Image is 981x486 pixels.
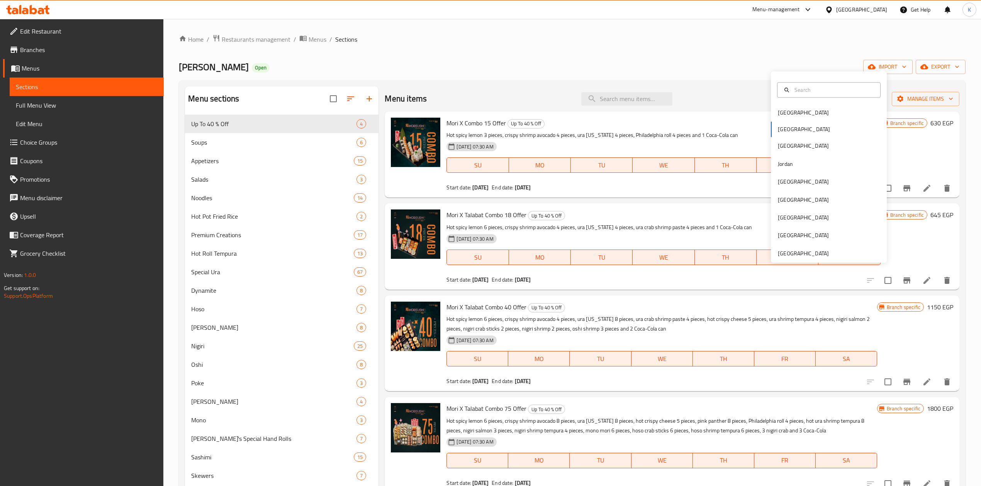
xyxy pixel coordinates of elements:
[252,64,270,71] span: Open
[188,93,239,105] h2: Menu sections
[880,272,896,289] span: Select to update
[778,213,829,222] div: [GEOGRAPHIC_DATA]
[492,376,513,386] span: End date:
[20,212,158,221] span: Upsell
[698,252,754,263] span: TH
[354,267,366,277] div: items
[760,160,815,171] span: FR
[571,157,633,173] button: TU
[191,212,356,221] span: Hot Pot Fried Rice
[898,94,953,104] span: Manage items
[185,318,378,337] div: [PERSON_NAME]8
[309,35,326,44] span: Menus
[574,160,630,171] span: TU
[757,250,818,265] button: FR
[10,78,164,96] a: Sections
[631,453,693,468] button: WE
[354,454,366,461] span: 15
[938,179,956,197] button: delete
[754,351,816,366] button: FR
[185,300,378,318] div: Hoso7
[816,351,877,366] button: SA
[3,133,164,152] a: Choice Groups
[472,275,489,285] b: [DATE]
[450,160,506,171] span: SU
[3,152,164,170] a: Coupons
[191,193,354,202] div: Noodles
[185,337,378,355] div: Nigiri25
[357,120,366,128] span: 4
[191,119,356,128] div: Up To 40 % Off
[696,353,751,364] span: TH
[357,305,366,313] span: 7
[778,142,829,150] div: [GEOGRAPHIC_DATA]
[185,189,378,207] div: Noodles14
[453,438,496,445] span: [DATE] 07:30 AM
[356,304,366,314] div: items
[356,471,366,480] div: items
[757,157,818,173] button: FR
[446,453,508,468] button: SU
[335,35,357,44] span: Sections
[20,156,158,165] span: Coupons
[391,118,440,167] img: Mori X Combo 15 Offer
[3,226,164,244] a: Coverage Report
[191,304,356,314] span: Hoso
[760,252,815,263] span: FR
[573,353,628,364] span: TU
[357,380,366,387] span: 3
[185,263,378,281] div: Special Ura67
[446,182,471,192] span: Start date:
[450,353,505,364] span: SU
[191,471,356,480] div: Skewers
[509,250,571,265] button: MO
[922,276,932,285] a: Edit menu item
[191,378,356,388] span: Poke
[185,411,378,429] div: Mono3
[930,209,953,220] h6: 645 EGP
[492,275,513,285] span: End date:
[511,353,567,364] span: MO
[325,91,341,107] span: Select all sections
[354,452,366,462] div: items
[354,249,366,258] div: items
[191,286,356,295] div: Dynamite
[916,60,966,74] button: export
[391,209,440,259] img: Mori X Talabat Combo 18 Offer
[356,397,366,406] div: items
[922,377,932,386] a: Edit menu item
[453,337,496,344] span: [DATE] 07:30 AM
[341,89,360,108] span: Sort sections
[222,35,290,44] span: Restaurants management
[24,270,36,280] span: 1.0.0
[887,211,927,219] span: Branch specific
[354,341,366,351] div: items
[446,376,471,386] span: Start date:
[511,455,567,466] span: MO
[884,304,923,311] span: Branch specific
[185,429,378,448] div: [PERSON_NAME]'s Special Hand Rolls7
[570,351,631,366] button: TU
[357,324,366,331] span: 8
[512,252,568,263] span: MO
[570,453,631,468] button: TU
[3,207,164,226] a: Upsell
[356,138,366,147] div: items
[880,180,896,196] span: Select to update
[185,133,378,152] div: Soups6
[472,376,489,386] b: [DATE]
[179,35,204,44] a: Home
[3,59,164,78] a: Menus
[446,351,508,366] button: SU
[10,96,164,115] a: Full Menu View
[354,193,366,202] div: items
[636,252,691,263] span: WE
[3,22,164,40] a: Edit Restaurant
[207,35,209,44] li: /
[446,301,526,313] span: Mori X Talabat Combo 40 Offer
[636,160,691,171] span: WE
[356,119,366,128] div: items
[693,453,754,468] button: TH
[191,341,354,351] span: Nigiri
